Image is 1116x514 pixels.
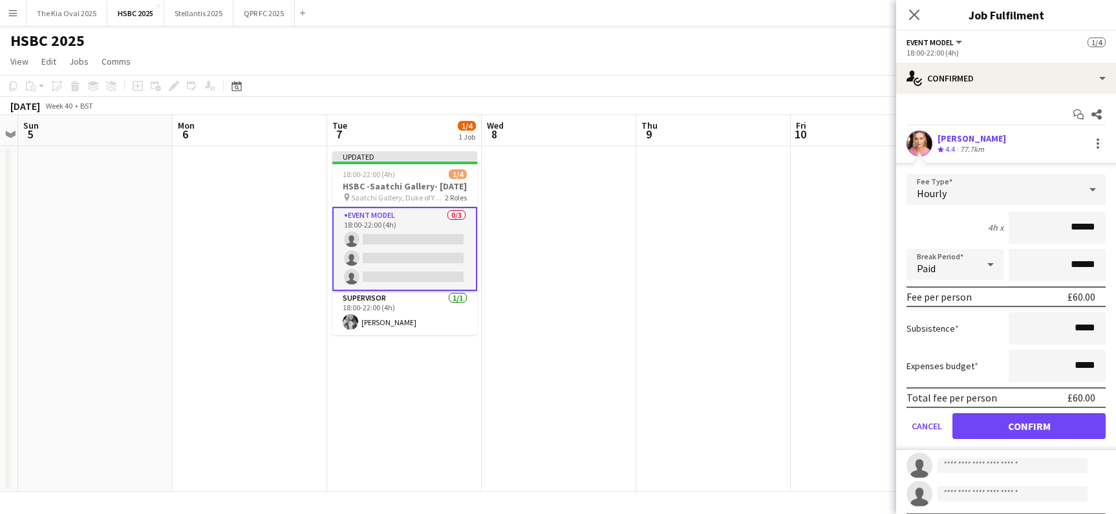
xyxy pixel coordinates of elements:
div: £60.00 [1068,391,1095,404]
div: BST [80,101,93,111]
div: £60.00 [1068,290,1095,303]
span: Mon [178,120,195,131]
h3: HSBC -Saatchi Gallery- [DATE] [332,180,477,192]
span: Week 40 [43,101,75,111]
div: [PERSON_NAME] [938,133,1006,144]
span: View [10,56,28,67]
div: Confirmed [896,63,1116,94]
label: Subsistence [907,323,959,334]
h3: Job Fulfilment [896,6,1116,23]
span: Paid [917,262,936,275]
a: Comms [96,53,136,70]
button: Event Model [907,37,964,47]
span: 6 [176,127,195,142]
a: View [5,53,34,70]
span: 9 [639,127,658,142]
app-card-role: Supervisor1/118:00-22:00 (4h)[PERSON_NAME] [332,291,477,335]
span: Comms [102,56,131,67]
span: 1/4 [449,169,467,179]
span: 4.4 [945,144,955,154]
span: Sun [23,120,39,131]
button: Stellantis 2025 [164,1,233,26]
div: Fee per person [907,290,972,303]
span: Event Model [907,37,954,47]
span: 7 [330,127,347,142]
div: [DATE] [10,100,40,112]
span: 10 [794,127,806,142]
div: Updated [332,151,477,162]
span: 1/4 [1088,37,1106,47]
app-job-card: Updated18:00-22:00 (4h)1/4HSBC -Saatchi Gallery- [DATE] Saatchi Gallery, Duke of York's HQ, [STRE... [332,151,477,335]
span: 18:00-22:00 (4h) [343,169,395,179]
label: Expenses budget [907,360,978,372]
div: 1 Job [458,132,475,142]
div: 77.7km [958,144,987,155]
span: 1/4 [458,121,476,131]
h1: HSBC 2025 [10,31,85,50]
span: Thu [641,120,658,131]
div: 4h x [988,222,1003,233]
app-card-role: Event Model0/318:00-22:00 (4h) [332,207,477,291]
div: Total fee per person [907,391,997,404]
span: Wed [487,120,504,131]
button: The Kia Oval 2025 [27,1,107,26]
button: QPR FC 2025 [233,1,295,26]
span: Hourly [917,187,947,200]
span: Jobs [69,56,89,67]
a: Edit [36,53,61,70]
span: Fri [796,120,806,131]
span: 8 [485,127,504,142]
a: Jobs [64,53,94,70]
button: Confirm [952,413,1106,439]
button: Cancel [907,413,947,439]
span: 2 Roles [445,193,467,202]
button: HSBC 2025 [107,1,164,26]
span: Saatchi Gallery, Duke of York's HQ, [STREET_ADDRESS] [351,193,445,202]
span: Edit [41,56,56,67]
span: Tue [332,120,347,131]
div: 18:00-22:00 (4h) [907,48,1106,58]
span: 5 [21,127,39,142]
